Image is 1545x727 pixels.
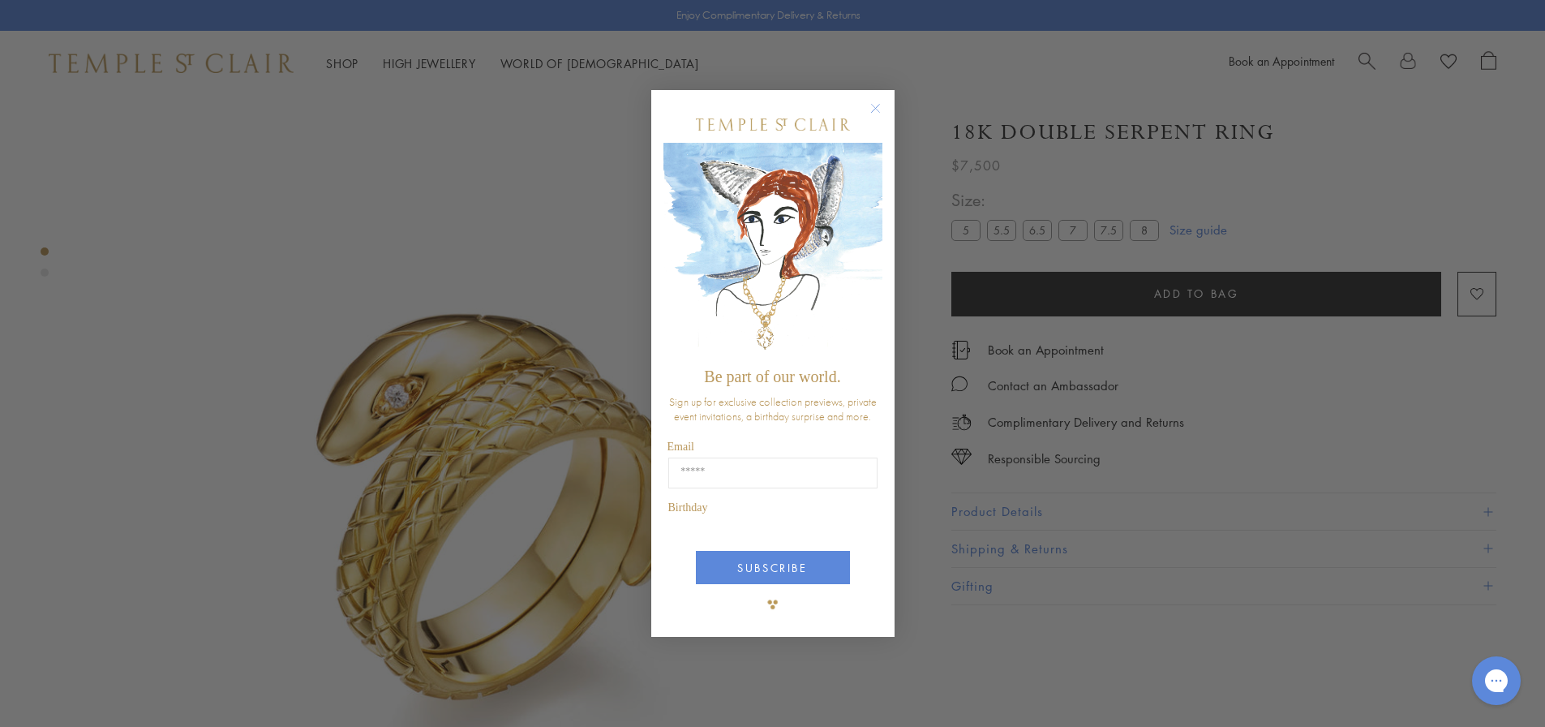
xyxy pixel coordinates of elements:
[696,551,850,584] button: SUBSCRIBE
[757,588,789,621] img: TSC
[668,501,708,514] span: Birthday
[669,394,877,424] span: Sign up for exclusive collection previews, private event invitations, a birthday surprise and more.
[873,106,894,127] button: Close dialog
[1464,651,1529,711] iframe: Gorgias live chat messenger
[668,458,878,488] input: Email
[663,143,882,359] img: c4a9eb12-d91a-4d4a-8ee0-386386f4f338.jpeg
[704,368,840,385] span: Be part of our world.
[667,441,694,453] span: Email
[696,118,850,131] img: Temple St. Clair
